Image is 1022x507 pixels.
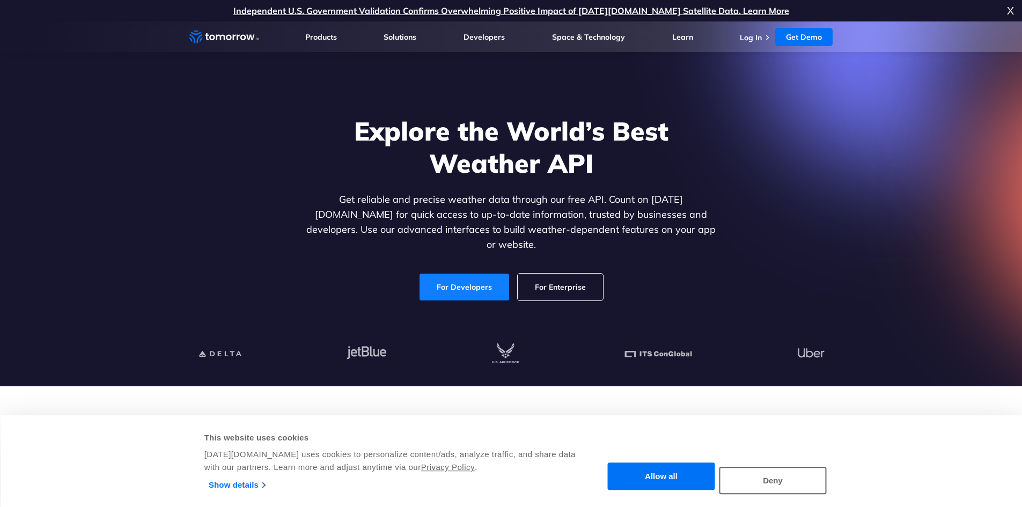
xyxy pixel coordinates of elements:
button: Allow all [608,463,715,490]
a: Learn [672,32,693,42]
p: Get reliable and precise weather data through our free API. Count on [DATE][DOMAIN_NAME] for quic... [304,192,718,252]
a: Home link [189,29,259,45]
a: Independent U.S. Government Validation Confirms Overwhelming Positive Impact of [DATE][DOMAIN_NAM... [233,5,789,16]
a: Privacy Policy [421,462,475,472]
a: Products [305,32,337,42]
a: Developers [464,32,505,42]
a: For Enterprise [518,274,603,300]
h1: Explore the World’s Best Weather API [304,115,718,179]
a: Get Demo [775,28,833,46]
a: Space & Technology [552,32,625,42]
div: This website uses cookies [204,431,577,444]
a: Solutions [384,32,416,42]
a: For Developers [420,274,509,300]
a: Log In [740,33,762,42]
button: Deny [719,467,827,494]
a: Show details [209,477,265,493]
div: [DATE][DOMAIN_NAME] uses cookies to personalize content/ads, analyze traffic, and share data with... [204,448,577,474]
